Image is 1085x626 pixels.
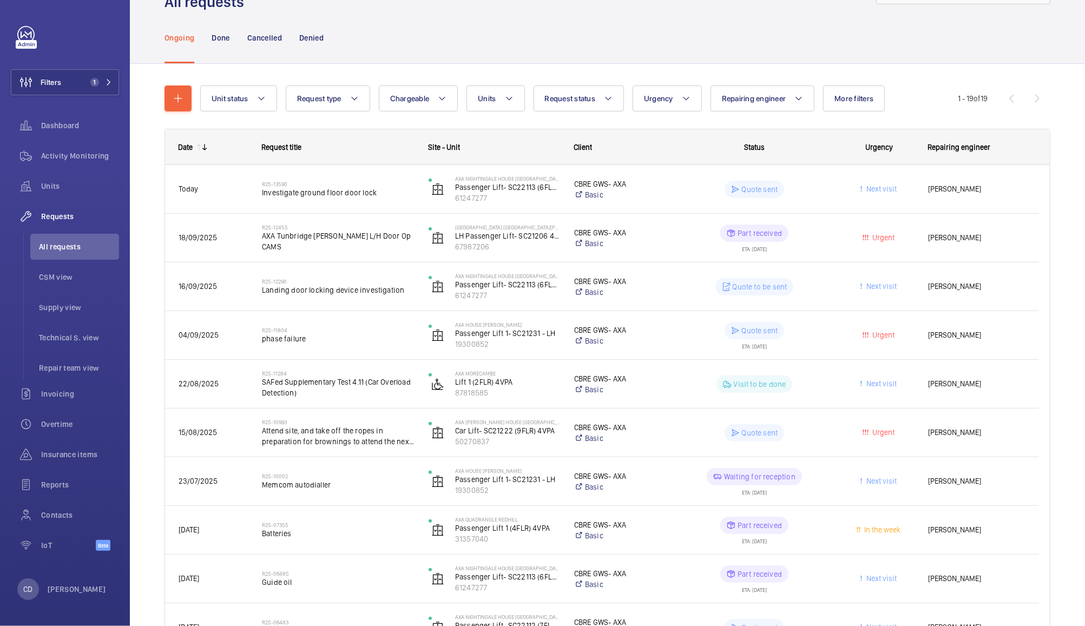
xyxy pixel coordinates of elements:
a: Basic [574,433,664,444]
p: Car Lift- SC21222 (9FLR) 4VPA [455,425,560,436]
span: Request status [545,94,596,103]
p: Quote to be sent [733,281,787,292]
span: Urgent [871,331,895,339]
img: elevator.svg [431,524,444,537]
p: Passenger Lift 1- SC21231 - LH [455,474,560,485]
span: Units [478,94,496,103]
div: ETA: [DATE] [742,583,767,592]
span: [PERSON_NAME] [928,280,1025,293]
button: Units [466,85,524,111]
p: Lift 1 (2FLR) 4VPA [455,377,560,387]
a: Basic [574,579,664,590]
span: Supply view [39,302,119,313]
span: Chargeable [390,94,430,103]
h2: R25-10002 [262,473,415,479]
p: AXA Quadrangle Redhill [455,516,560,523]
span: Attend site, and take off the ropes in preparation for brownings to attend the next day [262,425,415,447]
span: Activity Monitoring [41,150,119,161]
span: Unit status [212,94,248,103]
p: CBRE GWS- AXA [574,325,664,335]
h2: R25-11284 [262,370,415,377]
span: [PERSON_NAME] [928,524,1025,536]
span: Next visit [864,477,897,485]
span: Memcom autodialler [262,479,415,490]
p: 19300852 [455,485,560,496]
p: Waiting for reception [724,471,795,482]
h2: R25-06483 [262,619,415,625]
p: CBRE GWS- AXA [574,422,664,433]
p: AXA House [PERSON_NAME] [455,321,560,328]
a: Basic [574,482,664,492]
span: [PERSON_NAME] [928,426,1025,439]
span: 1 [90,78,99,87]
h2: R25-11804 [262,327,415,333]
a: Basic [574,238,664,249]
span: Insurance items [41,449,119,460]
span: Repairing engineer [722,94,786,103]
div: Date [178,143,193,151]
p: LH Passenger Lift- SC21206 4FLR) 4VPA [455,230,560,241]
p: AXA Nightingale House [GEOGRAPHIC_DATA] [455,273,560,279]
p: Part received [738,520,782,531]
p: CBRE GWS- AXA [574,373,664,384]
span: Urgency [644,94,673,103]
h2: R25-06485 [262,570,415,577]
div: ETA: [DATE] [742,339,767,349]
span: 16/09/2025 [179,282,217,291]
span: Site - Unit [428,143,460,151]
span: phase failure [262,333,415,344]
p: Quote sent [742,184,778,195]
span: Beta [96,540,110,551]
span: 1 - 19 19 [958,95,988,102]
span: IoT [41,540,96,551]
span: Request title [261,143,301,151]
button: Filters1 [11,69,119,95]
button: Request status [534,85,624,111]
p: Ongoing [165,32,194,43]
a: Basic [574,287,664,298]
a: Basic [574,335,664,346]
span: [PERSON_NAME] [928,378,1025,390]
img: platform_lift.svg [431,378,444,391]
p: Passenger Lift 1 (4FLR) 4VPA [455,523,560,533]
div: ETA: [DATE] [742,242,767,252]
span: Next visit [864,282,897,291]
span: Client [574,143,592,151]
p: 67987206 [455,241,560,252]
p: AXA Nightingale House [GEOGRAPHIC_DATA] [455,614,560,620]
img: elevator.svg [431,426,444,439]
span: [DATE] [179,525,199,534]
p: CD [23,584,32,595]
p: [GEOGRAPHIC_DATA] [GEOGRAPHIC_DATA][PERSON_NAME] [455,224,560,230]
span: Invoicing [41,388,119,399]
p: 50270837 [455,436,560,447]
a: Basic [574,189,664,200]
span: Status [744,143,765,151]
p: [PERSON_NAME] [48,584,106,595]
span: [PERSON_NAME] [928,329,1025,341]
span: [PERSON_NAME] [928,572,1025,585]
p: Passenger Lift- SC22113 (6FLR) 4VPA [455,182,560,193]
p: Cancelled [247,32,282,43]
h2: R25-10993 [262,419,415,425]
p: Part received [738,228,782,239]
span: of [974,94,981,103]
span: Next visit [864,379,897,388]
span: SAFed Supplementary Test 4.11 (Car Overload Detection) [262,377,415,398]
span: Guide oil [262,577,415,588]
span: [DATE] [179,574,199,583]
span: Filters [41,77,61,88]
span: 15/08/2025 [179,428,217,437]
span: Contacts [41,510,119,520]
p: Denied [299,32,324,43]
span: In the week [863,525,901,534]
p: CBRE GWS- AXA [574,471,664,482]
span: All requests [39,241,119,252]
img: elevator.svg [431,329,444,342]
span: Today [179,184,198,193]
span: Batteries [262,528,415,539]
a: Basic [574,384,664,395]
span: Units [41,181,119,192]
span: Reports [41,479,119,490]
span: More filters [834,94,873,103]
